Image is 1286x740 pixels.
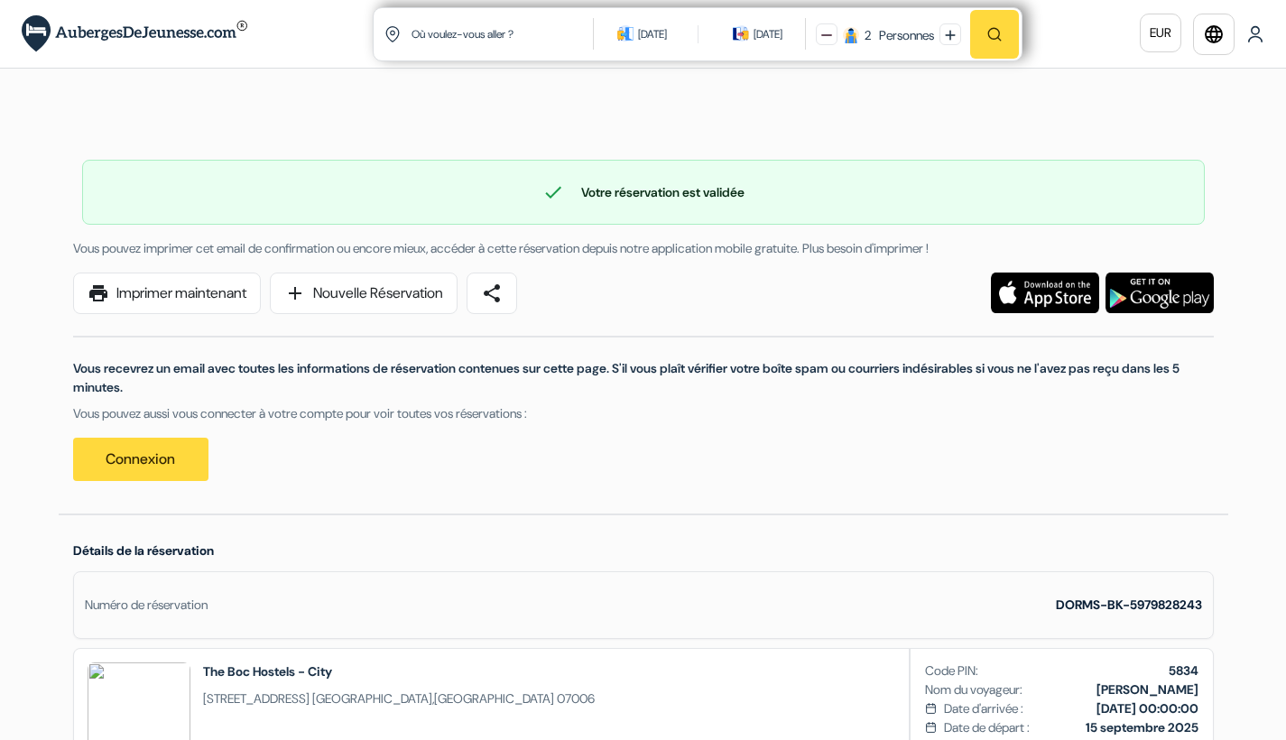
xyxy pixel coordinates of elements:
[73,438,208,481] a: Connexion
[1169,662,1198,679] b: 5834
[1096,681,1198,698] b: [PERSON_NAME]
[85,596,208,615] div: Numéro de réservation
[925,661,978,680] span: Code PIN:
[203,662,595,680] h2: The Boc Hostels - City
[73,240,929,256] span: Vous pouvez imprimer cet email de confirmation ou encore mieux, accéder à cette réservation depui...
[312,690,432,707] span: [GEOGRAPHIC_DATA]
[874,26,934,45] div: Personnes
[481,282,503,304] span: share
[991,273,1099,313] img: Téléchargez l'application gratuite
[88,282,109,304] span: print
[1106,273,1214,313] img: Téléchargez l'application gratuite
[944,718,1030,737] span: Date de départ :
[203,690,310,707] span: [STREET_ADDRESS]
[925,680,1022,699] span: Nom du voyageur:
[821,30,832,41] img: minus
[865,26,871,45] div: 2
[945,30,956,41] img: plus
[944,699,1023,718] span: Date d'arrivée :
[203,689,595,708] span: ,
[557,690,595,707] span: 07006
[73,273,261,314] a: printImprimer maintenant
[843,27,859,43] img: guest icon
[467,273,517,314] a: share
[384,26,401,42] img: location icon
[638,25,667,43] div: [DATE]
[1086,719,1198,735] b: 15 septembre 2025
[410,12,597,56] input: Ville, université ou logement
[73,404,1214,423] p: Vous pouvez aussi vous connecter à votre compte pour voir toutes vos réservations :
[1096,700,1198,717] b: [DATE] 00:00:00
[73,359,1214,397] p: Vous recevrez un email avec toutes les informations de réservation contenues sur cette page. S'il...
[1193,14,1235,55] a: language
[1203,23,1225,45] i: language
[22,15,247,52] img: AubergesDeJeunesse.com
[434,690,554,707] span: [GEOGRAPHIC_DATA]
[1140,14,1181,52] a: EUR
[1056,597,1202,613] strong: DORMS-BK-5979828243
[73,542,214,559] span: Détails de la réservation
[754,25,782,43] div: [DATE]
[617,25,634,42] img: calendarIcon icon
[1246,25,1264,43] img: User Icon
[83,181,1204,203] div: Votre réservation est validée
[284,282,306,304] span: add
[542,181,564,203] span: check
[733,25,749,42] img: calendarIcon icon
[270,273,458,314] a: addNouvelle Réservation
